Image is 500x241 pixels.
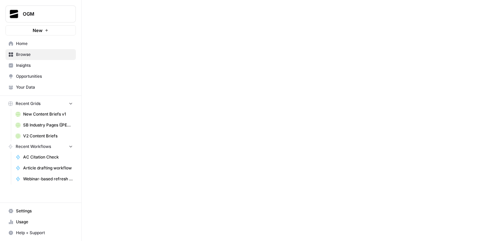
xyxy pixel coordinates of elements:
button: Workspace: OGM [5,5,76,22]
a: AC Citation Check [13,152,76,163]
a: SB Industry Pages ([PERSON_NAME] v3) Grid [13,120,76,131]
a: Settings [5,206,76,216]
span: Insights [16,62,73,69]
span: OGM [23,11,64,17]
button: Recent Workflows [5,141,76,152]
button: Help + Support [5,227,76,238]
span: Webinar-based refresh (INDUSTRY-FOCUSED) [23,176,73,182]
span: Opportunities [16,73,73,79]
span: Home [16,41,73,47]
button: Recent Grids [5,99,76,109]
span: SB Industry Pages ([PERSON_NAME] v3) Grid [23,122,73,128]
span: Browse [16,51,73,58]
span: Settings [16,208,73,214]
a: Home [5,38,76,49]
span: Recent Grids [16,101,40,107]
a: Opportunities [5,71,76,82]
span: V2 Content Briefs [23,133,73,139]
a: Webinar-based refresh (INDUSTRY-FOCUSED) [13,174,76,184]
a: V2 Content Briefs [13,131,76,141]
button: New [5,25,76,35]
span: Help + Support [16,230,73,236]
span: New Content Briefs v1 [23,111,73,117]
span: Your Data [16,84,73,90]
a: Usage [5,216,76,227]
span: Article drafting workflow [23,165,73,171]
a: Insights [5,60,76,71]
span: New [33,27,43,34]
span: Usage [16,219,73,225]
a: Your Data [5,82,76,93]
a: New Content Briefs v1 [13,109,76,120]
span: Recent Workflows [16,144,51,150]
img: OGM Logo [8,8,20,20]
span: AC Citation Check [23,154,73,160]
a: Article drafting workflow [13,163,76,174]
a: Browse [5,49,76,60]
